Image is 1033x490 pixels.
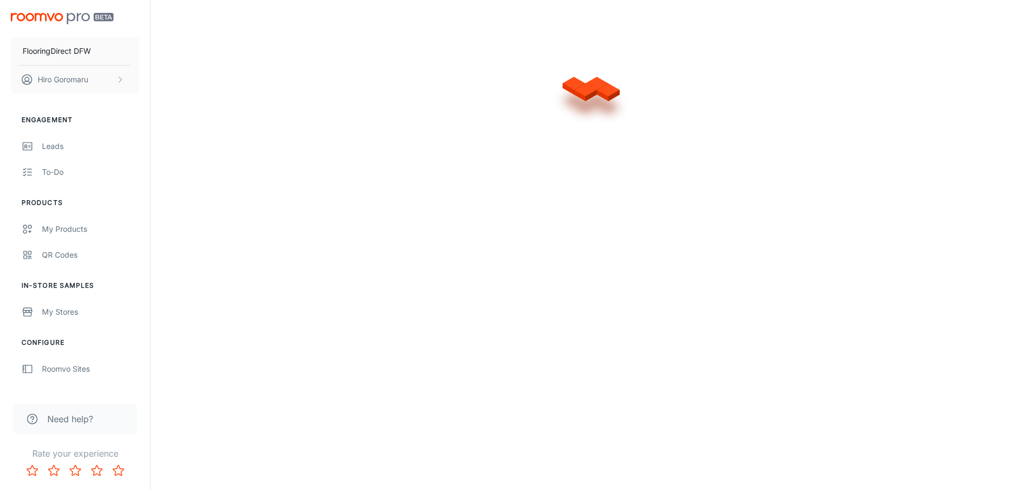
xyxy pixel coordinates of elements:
button: Hiro Goromaru [11,66,139,94]
p: FlooringDirect DFW [23,45,91,57]
div: Leads [42,140,139,152]
div: To-do [42,166,139,178]
button: FlooringDirect DFW [11,37,139,65]
p: Hiro Goromaru [38,74,88,86]
img: Roomvo PRO Beta [11,13,114,24]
